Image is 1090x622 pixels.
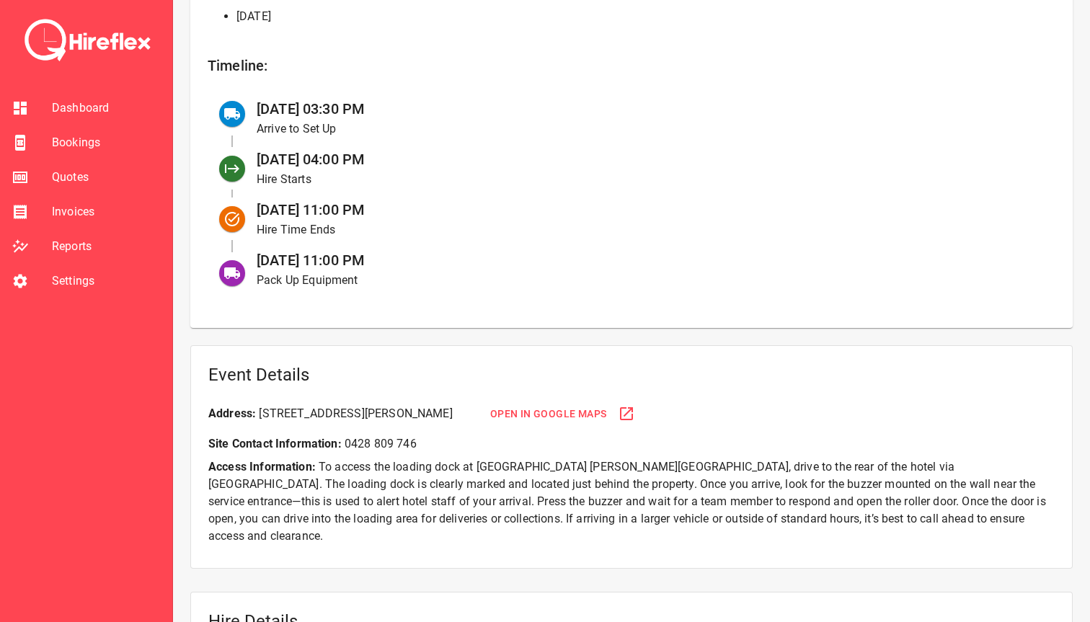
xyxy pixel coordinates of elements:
[257,151,365,168] span: [DATE] 04:00 PM
[52,238,161,255] span: Reports
[52,99,161,117] span: Dashboard
[52,169,161,186] span: Quotes
[257,100,365,117] span: [DATE] 03:30 PM
[490,405,607,423] span: Open in Google Maps
[257,272,1032,289] p: Pack Up Equipment
[52,134,161,151] span: Bookings
[476,398,650,430] button: Open in Google Maps
[208,458,1055,545] p: To access the loading dock at [GEOGRAPHIC_DATA] [PERSON_NAME][GEOGRAPHIC_DATA], drive to the rear...
[208,54,1055,77] h6: Timeline:
[208,406,256,420] b: Address:
[208,363,1055,386] h5: Event Details
[208,460,316,474] b: Access Information:
[257,221,1032,239] p: Hire Time Ends
[208,405,453,422] div: [STREET_ADDRESS][PERSON_NAME]
[236,8,1055,25] li: [DATE]
[257,201,365,218] span: [DATE] 11:00 PM
[257,120,1032,138] p: Arrive to Set Up
[257,252,365,269] span: [DATE] 11:00 PM
[52,203,161,221] span: Invoices
[257,171,1032,188] p: Hire Starts
[208,437,342,450] b: Site Contact Information:
[208,435,1055,453] p: 0428 809 746
[52,272,161,290] span: Settings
